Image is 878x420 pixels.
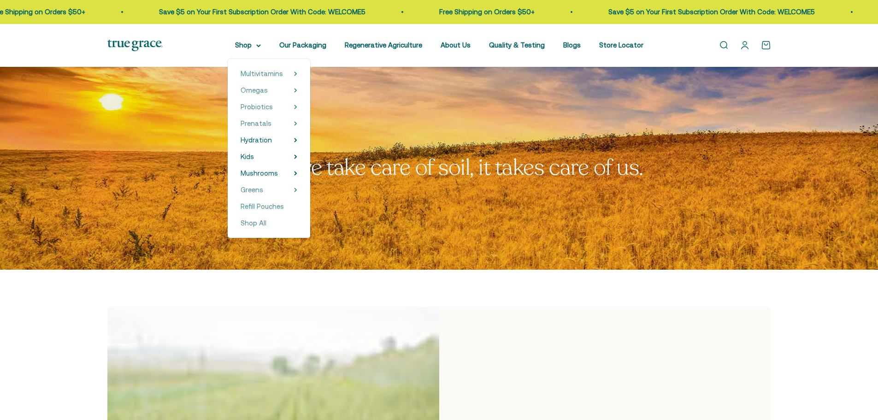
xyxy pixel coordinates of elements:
a: Multivitamins [241,68,283,79]
summary: Shop [235,40,261,51]
summary: Kids [241,151,297,162]
span: Mushrooms [241,169,278,177]
p: Save $5 on Your First Subscription Order With Code: WELCOME5 [153,6,359,18]
a: Hydration [241,135,272,146]
a: Shop All [241,218,297,229]
span: Hydration [241,136,272,144]
summary: Probiotics [241,101,297,112]
a: Regenerative Agriculture [345,41,422,49]
summary: Greens [241,184,297,195]
p: Save $5 on Your First Subscription Order With Code: WELCOME5 [602,6,809,18]
a: Kids [241,151,254,162]
span: Probiotics [241,103,273,111]
a: Store Locator [599,41,643,49]
a: Omegas [241,85,268,96]
a: Free Shipping on Orders $50+ [433,8,529,16]
summary: Mushrooms [241,168,297,179]
span: Multivitamins [241,70,283,77]
span: Greens [241,186,263,194]
summary: Hydration [241,135,297,146]
span: Kids [241,153,254,160]
span: Shop All [241,219,266,227]
span: Omegas [241,86,268,94]
split-lines: When we take care of soil, it takes care of us. [235,153,643,183]
summary: Omegas [241,85,297,96]
a: Blogs [563,41,581,49]
a: Quality & Testing [489,41,545,49]
a: Refill Pouches [241,201,297,212]
summary: Prenatals [241,118,297,129]
a: About Us [441,41,471,49]
a: Our Packaging [279,41,326,49]
a: Mushrooms [241,168,278,179]
a: Prenatals [241,118,271,129]
span: Refill Pouches [241,202,284,210]
summary: Multivitamins [241,68,297,79]
a: Greens [241,184,263,195]
a: Probiotics [241,101,273,112]
span: Prenatals [241,119,271,127]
